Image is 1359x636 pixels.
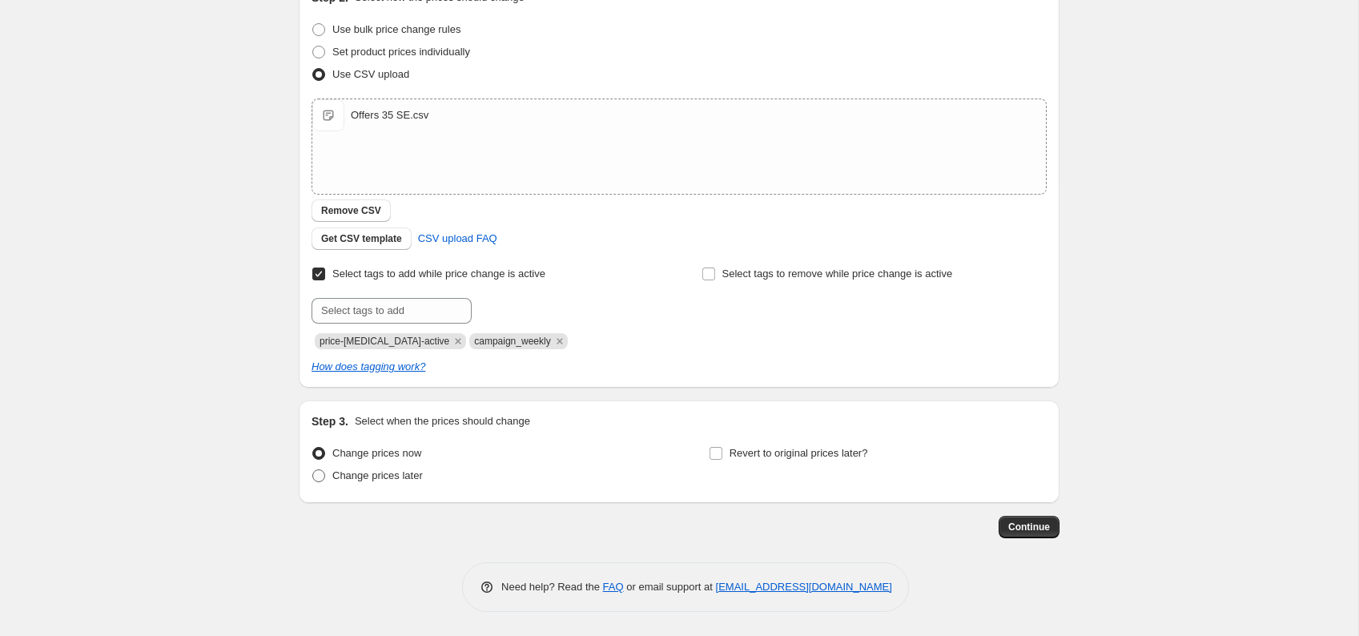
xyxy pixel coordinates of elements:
[321,232,402,245] span: Get CSV template
[332,268,545,280] span: Select tags to add while price change is active
[312,413,348,429] h2: Step 3.
[332,23,460,35] span: Use bulk price change rules
[722,268,953,280] span: Select tags to remove while price change is active
[730,447,868,459] span: Revert to original prices later?
[603,581,624,593] a: FAQ
[332,68,409,80] span: Use CSV upload
[418,231,497,247] span: CSV upload FAQ
[312,360,425,372] a: How does tagging work?
[999,516,1059,538] button: Continue
[312,298,472,324] input: Select tags to add
[312,227,412,250] button: Get CSV template
[474,336,550,347] span: campaign_weekly
[624,581,716,593] span: or email support at
[501,581,603,593] span: Need help? Read the
[355,413,530,429] p: Select when the prices should change
[716,581,892,593] a: [EMAIL_ADDRESS][DOMAIN_NAME]
[312,199,391,222] button: Remove CSV
[321,204,381,217] span: Remove CSV
[351,107,428,123] div: Offers 35 SE.csv
[553,334,567,348] button: Remove campaign_weekly
[332,46,470,58] span: Set product prices individually
[332,447,421,459] span: Change prices now
[1008,521,1050,533] span: Continue
[408,226,507,252] a: CSV upload FAQ
[451,334,465,348] button: Remove price-change-job-active
[332,469,423,481] span: Change prices later
[320,336,449,347] span: price-change-job-active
